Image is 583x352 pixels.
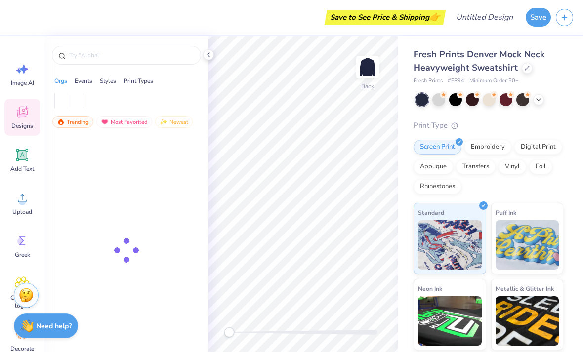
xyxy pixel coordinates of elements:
span: Upload [12,208,32,216]
div: Print Types [124,77,153,85]
span: 👉 [429,11,440,23]
span: Designs [11,122,33,130]
img: Back [358,57,377,77]
span: Metallic & Glitter Ink [496,283,554,294]
span: Fresh Prints [414,77,443,85]
div: Accessibility label [224,327,234,337]
div: Embroidery [464,140,511,155]
strong: Need help? [36,321,72,331]
input: Try "Alpha" [68,50,195,60]
div: Trending [52,116,93,128]
div: Orgs [54,77,67,85]
img: trending.gif [57,118,65,125]
img: newest.gif [160,118,167,125]
img: Puff Ink [496,220,559,270]
span: Minimum Order: 50 + [469,77,519,85]
div: Back [361,82,374,91]
span: Standard [418,207,444,218]
div: Styles [100,77,116,85]
input: Untitled Design [448,7,521,27]
div: Newest [155,116,193,128]
div: Most Favorited [96,116,152,128]
div: Events [75,77,92,85]
div: Transfers [456,159,496,174]
span: # FP94 [448,77,464,85]
div: Vinyl [499,159,526,174]
img: Neon Ink [418,296,482,346]
div: Applique [414,159,453,174]
span: Clipart & logos [6,294,39,310]
span: Add Text [10,165,34,173]
button: Save [526,8,551,27]
div: Print Type [414,120,563,131]
div: Digital Print [514,140,562,155]
span: Greek [15,251,30,259]
img: most_fav.gif [101,118,109,125]
span: Fresh Prints Denver Mock Neck Heavyweight Sweatshirt [414,48,545,74]
img: Standard [418,220,482,270]
img: Metallic & Glitter Ink [496,296,559,346]
span: Puff Ink [496,207,516,218]
div: Save to See Price & Shipping [327,10,443,25]
span: Neon Ink [418,283,442,294]
span: Image AI [11,79,34,87]
div: Rhinestones [414,179,461,194]
div: Foil [529,159,552,174]
div: Screen Print [414,140,461,155]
